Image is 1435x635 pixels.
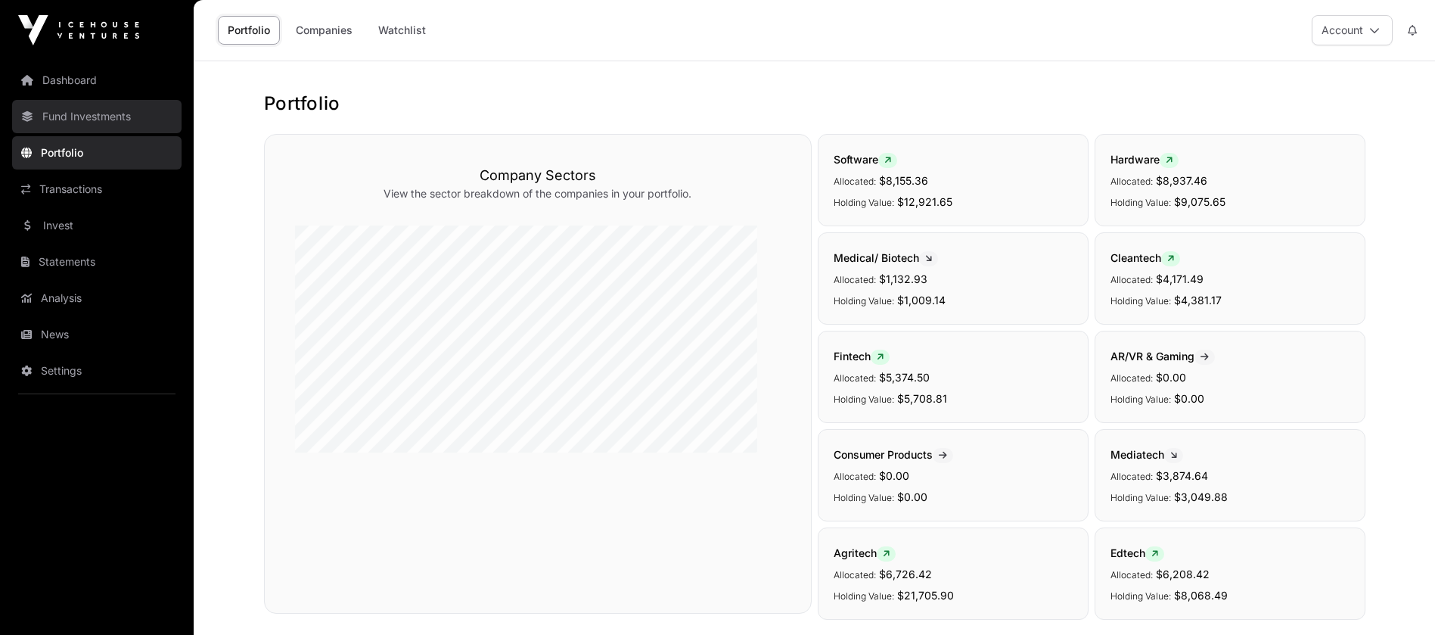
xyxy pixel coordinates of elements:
[834,394,894,405] span: Holding Value:
[368,16,436,45] a: Watchlist
[1110,153,1179,166] span: Hardware
[879,469,909,482] span: $0.00
[1110,251,1180,264] span: Cleantech
[897,294,946,307] span: $1,009.14
[12,136,182,170] a: Portfolio
[834,372,876,384] span: Allocated:
[834,274,876,285] span: Allocated:
[834,546,896,559] span: Agritech
[1174,195,1225,208] span: $9,075.65
[834,197,894,208] span: Holding Value:
[1156,371,1186,384] span: $0.00
[879,371,930,384] span: $5,374.50
[879,174,928,187] span: $8,155.36
[1110,546,1164,559] span: Edtech
[834,471,876,482] span: Allocated:
[1156,568,1210,581] span: $6,208.42
[834,590,894,602] span: Holding Value:
[1174,490,1228,503] span: $3,049.88
[834,251,938,264] span: Medical/ Biotech
[834,350,890,363] span: Fintech
[834,153,897,166] span: Software
[897,490,927,503] span: $0.00
[1110,176,1153,187] span: Allocated:
[1110,350,1215,363] span: AR/VR & Gaming
[12,282,182,315] a: Analysis
[12,173,182,206] a: Transactions
[1359,562,1435,635] iframe: Chat Widget
[834,176,876,187] span: Allocated:
[1110,569,1153,581] span: Allocated:
[18,15,139,45] img: Icehouse Ventures Logo
[12,209,182,242] a: Invest
[1110,394,1171,405] span: Holding Value:
[1312,15,1393,45] button: Account
[12,245,182,279] a: Statements
[834,295,894,307] span: Holding Value:
[1110,492,1171,503] span: Holding Value:
[897,195,952,208] span: $12,921.65
[12,354,182,388] a: Settings
[879,272,927,285] span: $1,132.93
[897,392,947,405] span: $5,708.81
[1110,372,1153,384] span: Allocated:
[1174,294,1222,307] span: $4,381.17
[286,16,362,45] a: Companies
[879,568,932,581] span: $6,726.42
[1156,469,1208,482] span: $3,874.64
[834,448,953,461] span: Consumer Products
[1156,272,1204,285] span: $4,171.49
[834,569,876,581] span: Allocated:
[1110,471,1153,482] span: Allocated:
[12,64,182,97] a: Dashboard
[295,165,781,186] h3: Company Sectors
[834,492,894,503] span: Holding Value:
[12,100,182,133] a: Fund Investments
[1110,274,1153,285] span: Allocated:
[1110,590,1171,602] span: Holding Value:
[1156,174,1207,187] span: $8,937.46
[12,318,182,351] a: News
[897,589,954,602] span: $21,705.90
[1174,392,1204,405] span: $0.00
[1110,197,1171,208] span: Holding Value:
[1110,295,1171,307] span: Holding Value:
[295,186,781,201] p: View the sector breakdown of the companies in your portfolio.
[264,92,1365,116] h1: Portfolio
[1174,589,1228,602] span: $8,068.49
[1110,448,1183,461] span: Mediatech
[218,16,280,45] a: Portfolio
